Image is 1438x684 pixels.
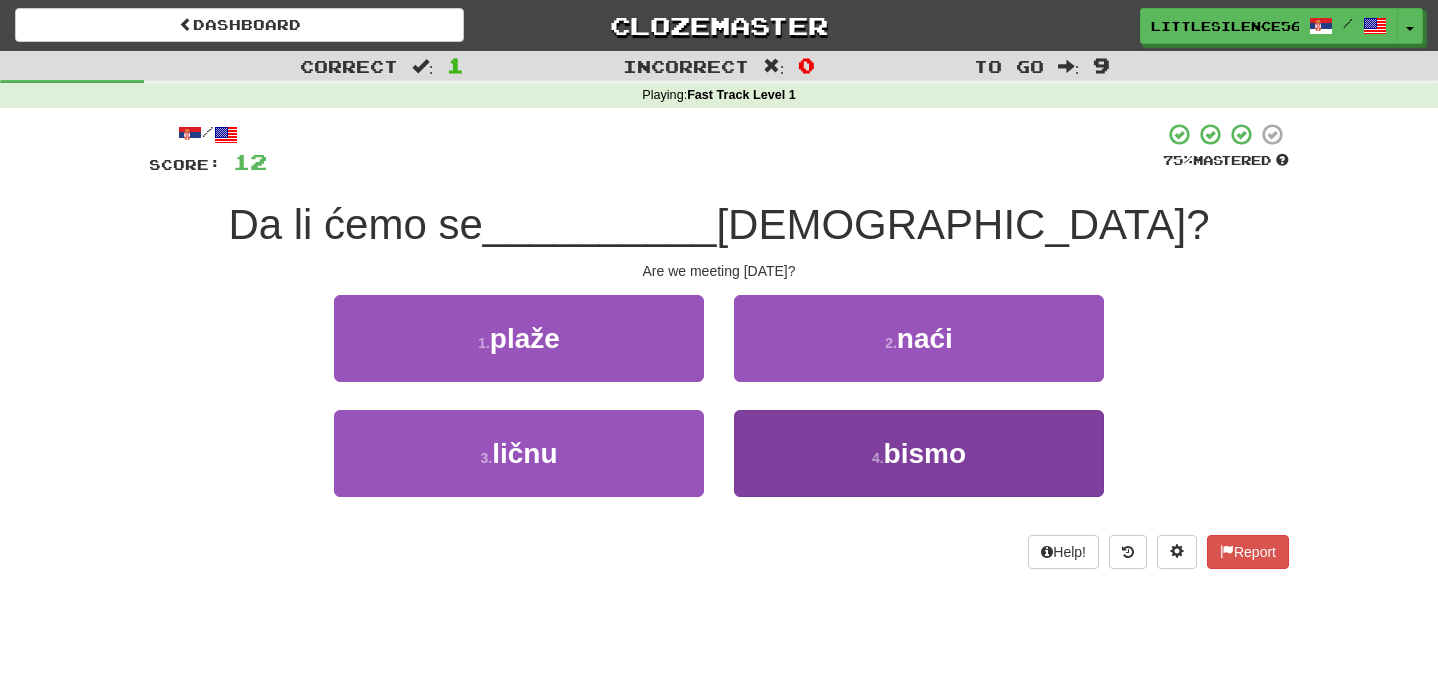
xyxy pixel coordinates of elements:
span: Da li ćemo se [228,201,482,248]
button: Round history (alt+y) [1109,535,1147,569]
span: LittleSilence560 [1151,17,1299,35]
small: 2 . [885,335,897,351]
span: Incorrect [623,56,749,76]
span: : [412,58,434,75]
span: plaže [490,323,560,354]
span: bismo [884,438,966,469]
button: 2.naći [734,295,1104,382]
button: 1.plaže [334,295,704,382]
small: 4 . [872,450,884,466]
a: Dashboard [15,8,464,42]
button: 4.bismo [734,410,1104,497]
div: Mastered [1163,152,1289,170]
span: __________ [483,201,717,248]
small: 3 . [480,450,492,466]
span: 0 [798,53,815,77]
button: Report [1207,535,1289,569]
span: : [1058,58,1080,75]
a: Clozemaster [494,8,943,43]
span: To go [974,56,1044,76]
span: naći [897,323,953,354]
strong: Fast Track Level 1 [687,88,796,102]
span: [DEMOGRAPHIC_DATA]? [716,201,1209,248]
span: 12 [233,149,267,174]
small: 1 . [478,335,490,351]
div: Are we meeting [DATE]? [149,261,1289,281]
button: Help! [1028,535,1099,569]
span: / [1343,16,1353,30]
div: / [149,122,267,147]
a: LittleSilence560 / [1140,8,1398,44]
span: 75 % [1163,152,1193,168]
span: ličnu [492,438,557,469]
span: Correct [300,56,398,76]
span: Score: [149,156,221,173]
button: 3.ličnu [334,410,704,497]
span: 9 [1093,53,1110,77]
span: 1 [447,53,464,77]
span: : [763,58,785,75]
